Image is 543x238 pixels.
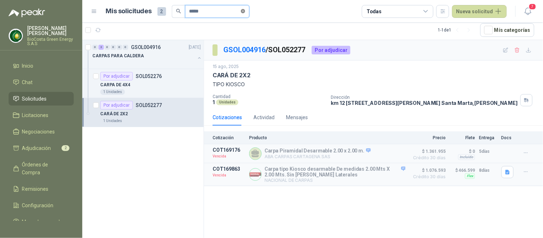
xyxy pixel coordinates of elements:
[213,94,325,99] p: Cantidad
[98,45,104,50] div: 2
[265,178,406,183] p: NACIONAL DE CARPAS
[9,158,74,179] a: Órdenes de Compra
[100,101,133,110] div: Por adjudicar
[9,92,74,106] a: Solicitudes
[286,113,308,121] div: Mensajes
[452,5,507,18] button: Nueva solicitud
[241,8,245,15] span: close-circle
[100,89,125,95] div: 1 Unidades
[213,166,245,172] p: COT169863
[480,23,534,37] button: Mís categorías
[123,45,128,50] div: 0
[213,99,215,105] p: 1
[82,69,204,98] a: Por adjudicarSOL052276CARPA DE 4X41 Unidades
[22,78,33,86] span: Chat
[450,166,475,175] p: $ 466.599
[479,135,497,140] p: Entrega
[100,111,128,117] p: CARÁ DE 2X2
[265,154,371,159] p: ABA CARPAS CARTAGENA SAS
[465,173,475,179] div: Flex
[22,161,67,176] span: Órdenes de Compra
[9,108,74,122] a: Licitaciones
[27,26,74,36] p: [PERSON_NAME] [PERSON_NAME]
[92,45,98,50] div: 0
[450,147,475,156] p: $ 0
[106,6,152,16] h1: Mis solicitudes
[9,125,74,139] a: Negociaciones
[479,147,497,156] p: 5 días
[92,43,202,66] a: 0 2 0 0 0 0 GSOL004916[DATE] CARPAS PARA CALDERA
[213,72,251,79] p: CARÁ DE 2X2
[479,166,497,175] p: 8 días
[223,44,306,55] p: / SOL052277
[189,44,201,51] p: [DATE]
[367,8,382,15] div: Todas
[529,3,537,10] span: 7
[100,82,130,88] p: CARPA DE 4X4
[410,175,446,179] span: Crédito 30 días
[9,59,74,73] a: Inicio
[213,113,242,121] div: Cotizaciones
[331,95,518,100] p: Dirección
[312,46,350,54] div: Por adjudicar
[522,5,534,18] button: 7
[27,37,74,46] p: BioCosta Green Energy S.A.S
[22,95,47,103] span: Solicitudes
[9,199,74,212] a: Configuración
[22,62,34,70] span: Inicio
[136,74,162,79] p: SOL052276
[136,103,162,108] p: SOL052277
[265,148,371,154] p: Carpa Piramidal Desarmable 2.00 x 2.00 m.
[100,72,133,81] div: Por adjudicar
[9,215,74,229] a: Manuales y ayuda
[213,147,245,153] p: COT169176
[458,154,475,160] div: Incluido
[82,98,204,127] a: Por adjudicarSOL052277CARÁ DE 2X21 Unidades
[22,201,54,209] span: Configuración
[9,29,23,43] img: Company Logo
[249,169,261,180] img: Company Logo
[131,45,161,50] p: GSOL004916
[157,7,166,16] span: 2
[9,141,74,155] a: Adjudicación2
[438,24,475,36] div: 1 - 1 de 1
[22,144,51,152] span: Adjudicación
[22,128,55,136] span: Negociaciones
[213,81,534,88] p: TIPO KIOSCO
[9,76,74,89] a: Chat
[501,135,516,140] p: Docs
[22,185,49,193] span: Remisiones
[9,9,45,17] img: Logo peakr
[213,172,245,179] p: Vencida
[117,45,122,50] div: 0
[213,153,245,160] p: Vencida
[92,53,144,59] p: CARPAS PARA CALDERA
[216,99,238,105] div: Unidades
[9,182,74,196] a: Remisiones
[253,113,275,121] div: Actividad
[100,118,125,124] div: 1 Unidades
[331,100,518,106] p: km 12 [STREET_ADDRESS][PERSON_NAME] Santa Marta , [PERSON_NAME]
[410,156,446,160] span: Crédito 30 días
[450,135,475,140] p: Flete
[213,135,245,140] p: Cotización
[111,45,116,50] div: 0
[410,135,446,140] p: Precio
[265,166,406,178] p: Carpa tipo Kiosco desarmable De medidas 2.00 Mts X 2.00 Mts. Sin [PERSON_NAME] Laterales
[223,45,266,54] a: GSOL004916
[410,147,446,156] span: $ 1.361.955
[105,45,110,50] div: 0
[213,63,239,70] p: 15 ago, 2025
[22,218,63,226] span: Manuales y ayuda
[249,135,406,140] p: Producto
[241,9,245,13] span: close-circle
[176,9,181,14] span: search
[62,145,69,151] span: 2
[410,166,446,175] span: $ 1.076.593
[22,111,49,119] span: Licitaciones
